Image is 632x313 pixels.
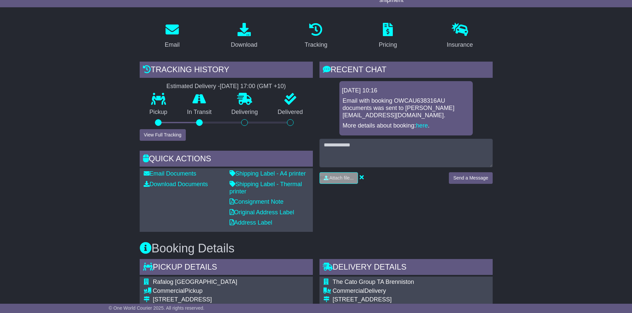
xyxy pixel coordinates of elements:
[222,109,268,116] p: Delivering
[379,40,397,49] div: Pricing
[300,21,331,52] a: Tracking
[230,170,306,177] a: Shipping Label - A4 printer
[343,97,469,119] p: Email with booking OWCAU638316AU documents was sent to [PERSON_NAME][EMAIL_ADDRESS][DOMAIN_NAME].
[140,242,493,255] h3: Booking Details
[140,83,313,90] div: Estimated Delivery -
[333,287,483,295] div: Delivery
[109,305,205,311] span: © One World Courier 2025. All rights reserved.
[227,21,262,52] a: Download
[416,122,428,129] a: here
[375,21,401,52] a: Pricing
[140,109,177,116] p: Pickup
[443,21,477,52] a: Insurance
[333,296,483,303] div: [STREET_ADDRESS]
[268,109,313,116] p: Delivered
[319,259,493,277] div: Delivery Details
[230,219,272,226] a: Address Label
[447,40,473,49] div: Insurance
[144,170,196,177] a: Email Documents
[231,40,257,49] div: Download
[153,296,303,303] div: [STREET_ADDRESS]
[333,279,414,285] span: The Cato Group TA Brenniston
[140,151,313,169] div: Quick Actions
[319,62,493,79] div: RECENT CHAT
[144,181,208,187] a: Download Documents
[305,40,327,49] div: Tracking
[343,122,469,130] p: More details about booking: .
[230,181,302,195] a: Shipping Label - Thermal printer
[230,198,284,205] a: Consignment Note
[153,287,185,294] span: Commercial
[153,287,303,295] div: Pickup
[230,209,294,216] a: Original Address Label
[153,279,237,285] span: Rafalog [GEOGRAPHIC_DATA]
[449,172,492,184] button: Send a Message
[140,129,186,141] button: View Full Tracking
[342,87,470,94] div: [DATE] 10:16
[160,21,184,52] a: Email
[333,287,365,294] span: Commercial
[140,62,313,79] div: Tracking history
[140,259,313,277] div: Pickup Details
[220,83,286,90] div: [DATE] 17:00 (GMT +10)
[177,109,222,116] p: In Transit
[165,40,179,49] div: Email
